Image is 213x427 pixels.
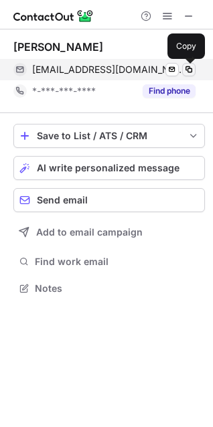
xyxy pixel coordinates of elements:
button: Send email [13,188,205,212]
img: ContactOut v5.3.10 [13,8,94,24]
button: Reveal Button [143,84,196,98]
button: save-profile-one-click [13,124,205,148]
span: AI write personalized message [37,163,180,173]
button: Add to email campaign [13,220,205,244]
button: Notes [13,279,205,298]
button: Find work email [13,252,205,271]
span: Find work email [35,256,200,268]
div: [PERSON_NAME] [13,40,103,54]
div: Save to List / ATS / CRM [37,131,182,141]
span: Notes [35,282,200,294]
span: [EMAIL_ADDRESS][DOMAIN_NAME] [32,64,186,76]
button: AI write personalized message [13,156,205,180]
span: Send email [37,195,88,205]
span: Add to email campaign [36,227,143,238]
